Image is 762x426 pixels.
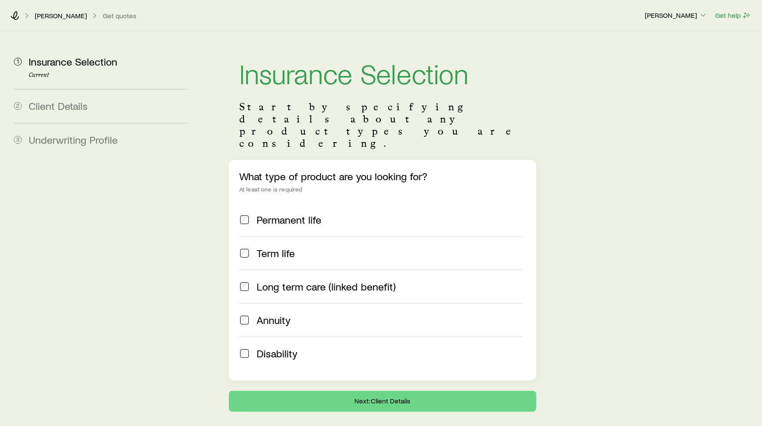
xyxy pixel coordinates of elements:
[239,59,526,87] h1: Insurance Selection
[14,58,22,66] span: 1
[240,282,249,291] input: Long term care (linked benefit)
[229,391,536,412] button: Next: Client Details
[239,186,526,193] div: At least one is required
[240,349,249,358] input: Disability
[240,316,249,324] input: Annuity
[14,102,22,110] span: 2
[35,11,87,20] p: [PERSON_NAME]
[257,314,290,326] span: Annuity
[257,214,321,226] span: Permanent life
[257,347,297,360] span: Disability
[102,12,137,20] button: Get quotes
[29,99,88,112] span: Client Details
[29,72,187,79] p: Current
[645,11,707,20] p: [PERSON_NAME]
[239,170,526,182] p: What type of product are you looking for?
[29,133,118,146] span: Underwriting Profile
[29,55,117,68] span: Insurance Selection
[644,10,708,21] button: [PERSON_NAME]
[257,247,295,259] span: Term life
[240,249,249,258] input: Term life
[715,10,752,20] button: Get help
[14,136,22,144] span: 3
[240,215,249,224] input: Permanent life
[257,281,396,293] span: Long term care (linked benefit)
[239,101,526,149] p: Start by specifying details about any product types you are considering.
